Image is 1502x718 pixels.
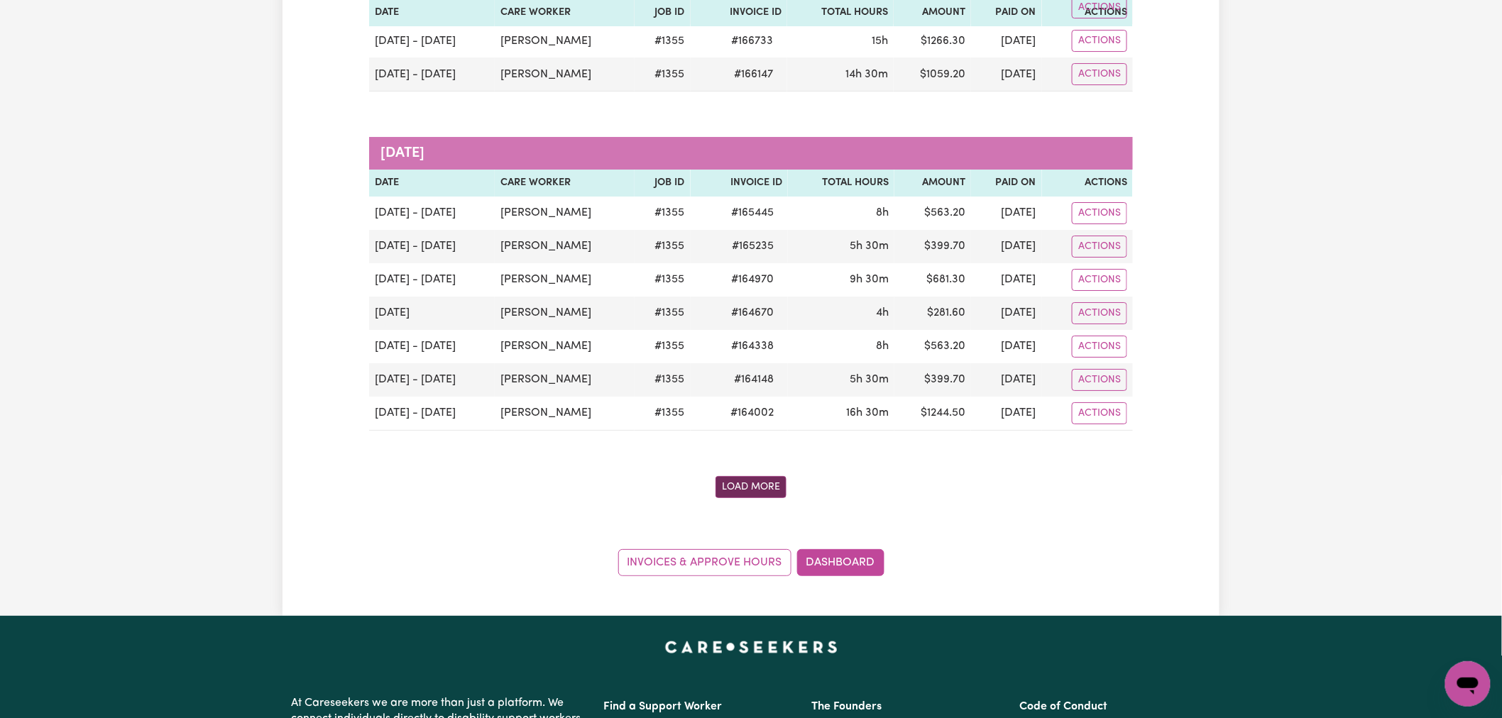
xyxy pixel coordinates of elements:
td: [DATE] - [DATE] [369,230,495,263]
a: Careseekers home page [665,641,838,653]
td: [DATE] - [DATE] [369,263,495,297]
td: [DATE] [971,263,1042,297]
a: The Founders [811,701,882,712]
th: Paid On [971,170,1042,197]
td: $ 1059.20 [894,57,971,92]
td: [PERSON_NAME] [495,330,634,363]
span: 14 hours 30 minutes [845,69,888,80]
span: # 164970 [723,271,782,288]
td: [DATE] [971,24,1042,57]
td: [DATE] - [DATE] [369,197,495,230]
td: [DATE] - [DATE] [369,24,495,57]
td: # 1355 [635,330,691,363]
td: # 1355 [635,363,691,397]
span: # 164002 [722,404,782,421]
th: Invoice ID [691,170,789,197]
th: Date [369,170,495,197]
td: [PERSON_NAME] [495,263,634,297]
th: Care Worker [495,170,634,197]
td: [DATE] [971,57,1042,92]
span: # 166147 [725,66,782,83]
td: $ 399.70 [894,363,971,397]
button: Actions [1072,63,1127,85]
td: [PERSON_NAME] [495,57,634,92]
td: [DATE] - [DATE] [369,57,495,92]
td: [DATE] [971,363,1042,397]
button: Actions [1072,30,1127,52]
td: # 1355 [635,297,691,330]
button: Fetch older invoices [716,476,786,498]
a: Dashboard [797,549,884,576]
span: 16 hours 30 minutes [846,407,889,419]
td: # 1355 [635,57,691,92]
span: 15 hours [872,35,888,47]
th: Total Hours [788,170,894,197]
td: [DATE] [971,397,1042,431]
button: Actions [1072,202,1127,224]
span: 8 hours [876,341,889,352]
span: 4 hours [876,307,889,319]
button: Actions [1072,336,1127,358]
td: $ 399.70 [894,230,971,263]
td: # 1355 [635,397,691,431]
td: $ 563.20 [894,197,971,230]
a: Code of Conduct [1020,701,1108,712]
td: [DATE] [971,197,1042,230]
span: # 164670 [723,304,782,321]
span: # 164148 [725,371,782,388]
td: [PERSON_NAME] [495,297,634,330]
td: # 1355 [635,24,691,57]
span: 5 hours 30 minutes [850,374,889,385]
td: # 1355 [635,263,691,297]
th: Job ID [635,170,691,197]
span: 8 hours [876,207,889,219]
td: # 1355 [635,230,691,263]
td: $ 681.30 [894,263,971,297]
th: Amount [894,170,971,197]
span: # 165445 [723,204,782,221]
a: Find a Support Worker [603,701,722,712]
td: [DATE] [971,330,1042,363]
span: 5 hours 30 minutes [850,241,889,252]
button: Actions [1072,236,1127,258]
td: [DATE] - [DATE] [369,397,495,431]
span: # 165235 [723,238,782,255]
td: [PERSON_NAME] [495,230,634,263]
td: $ 281.60 [894,297,971,330]
button: Actions [1072,369,1127,391]
span: # 166733 [723,33,782,50]
button: Actions [1072,269,1127,291]
td: [PERSON_NAME] [495,397,634,431]
button: Actions [1072,302,1127,324]
td: [DATE] - [DATE] [369,363,495,397]
td: [DATE] [971,230,1042,263]
th: Actions [1042,170,1133,197]
td: $ 1266.30 [894,24,971,57]
caption: [DATE] [369,137,1133,170]
td: [PERSON_NAME] [495,24,634,57]
iframe: Button to launch messaging window [1445,661,1491,707]
td: # 1355 [635,197,691,230]
td: [DATE] - [DATE] [369,330,495,363]
td: [PERSON_NAME] [495,197,634,230]
td: [PERSON_NAME] [495,363,634,397]
td: $ 1244.50 [894,397,971,431]
a: Invoices & Approve Hours [618,549,791,576]
td: $ 563.20 [894,330,971,363]
span: 9 hours 30 minutes [850,274,889,285]
td: [DATE] [369,297,495,330]
button: Actions [1072,402,1127,424]
td: [DATE] [971,297,1042,330]
span: # 164338 [723,338,782,355]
